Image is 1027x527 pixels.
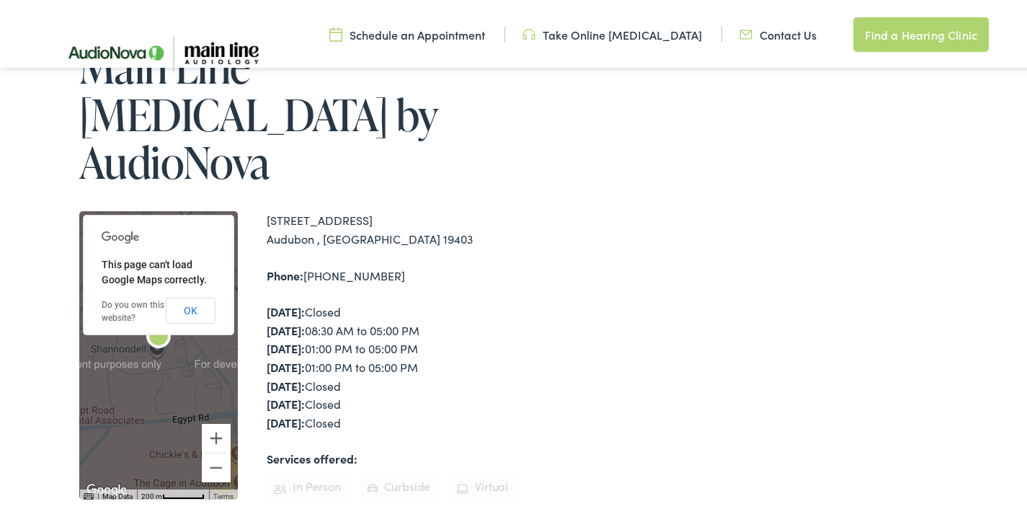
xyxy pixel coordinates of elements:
[267,412,305,428] strong: [DATE]:
[102,256,207,283] span: This page can't load Google Maps correctly.
[267,301,305,316] strong: [DATE]:
[135,312,182,358] div: Main Line Audiology by AudioNova
[84,489,94,499] button: Keyboard shortcuts
[739,24,752,40] img: utility icon
[166,295,215,321] button: OK
[523,24,535,40] img: utility icon
[267,356,305,372] strong: [DATE]:
[267,265,303,280] strong: Phone:
[329,24,485,40] a: Schedule an Appointment
[267,319,305,335] strong: [DATE]:
[79,40,519,183] h1: Main Line [MEDICAL_DATA] by AudioNova
[739,24,817,40] a: Contact Us
[213,490,234,497] a: Terms (opens in new tab)
[267,375,305,391] strong: [DATE]:
[853,14,989,49] a: Find a Hearing Clinic
[102,297,164,320] a: Do you own this website?
[202,451,231,479] button: Zoom out
[329,24,342,40] img: utility icon
[141,490,162,497] span: 200 m
[267,337,305,353] strong: [DATE]:
[267,469,351,498] li: In Person
[267,448,357,464] strong: Services offered:
[83,478,130,497] img: Google
[267,393,305,409] strong: [DATE]:
[449,469,518,498] li: Virtual
[83,478,130,497] a: Open this area in Google Maps (opens a new window)
[267,264,519,283] div: [PHONE_NUMBER]
[137,487,209,497] button: Map Scale: 200 m per 55 pixels
[267,208,519,245] div: [STREET_ADDRESS] Audubon , [GEOGRAPHIC_DATA] 19403
[202,421,231,450] button: Zoom in
[267,300,519,429] div: Closed 08:30 AM to 05:00 PM 01:00 PM to 05:00 PM 01:00 PM to 05:00 PM Closed Closed Closed
[102,489,133,499] button: Map Data
[523,24,702,40] a: Take Online [MEDICAL_DATA]
[360,469,441,498] li: Curbside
